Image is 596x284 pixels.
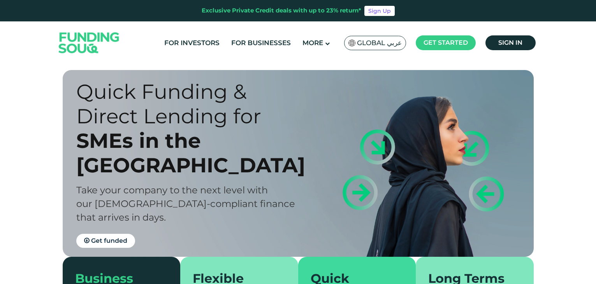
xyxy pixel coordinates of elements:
[348,40,355,46] img: SA Flag
[91,237,127,244] span: Get funded
[302,39,323,47] span: More
[76,184,295,223] span: Take your company to the next level with our [DEMOGRAPHIC_DATA]-compliant finance that arrives in...
[424,39,468,46] span: Get started
[162,37,222,49] a: For Investors
[357,39,402,47] span: Global عربي
[202,6,361,15] div: Exclusive Private Credit deals with up to 23% return*
[229,37,293,49] a: For Businesses
[76,128,312,177] div: SMEs in the [GEOGRAPHIC_DATA]
[51,23,127,63] img: Logo
[76,234,135,248] a: Get funded
[485,35,536,50] a: Sign in
[76,79,312,128] div: Quick Funding & Direct Lending for
[498,39,522,46] span: Sign in
[364,6,395,16] a: Sign Up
